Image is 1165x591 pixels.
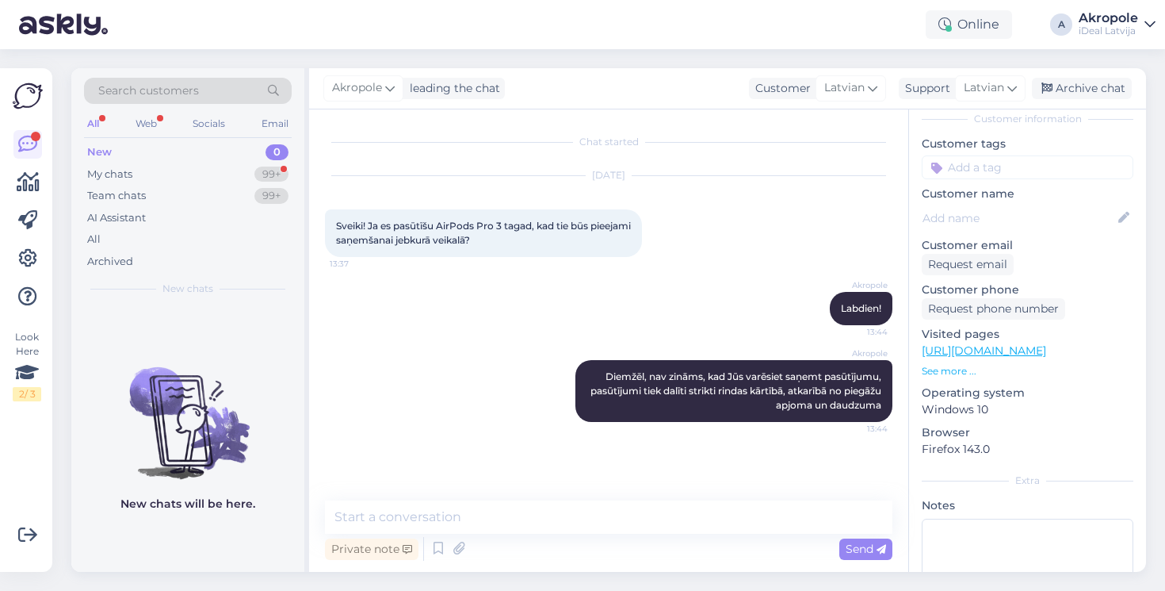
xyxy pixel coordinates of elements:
[325,135,892,149] div: Chat started
[1079,12,1155,37] a: AkropoleiDeal Latvija
[13,387,41,401] div: 2 / 3
[824,79,865,97] span: Latvian
[922,136,1133,152] p: Customer tags
[922,237,1133,254] p: Customer email
[1079,25,1138,37] div: iDeal Latvija
[87,188,146,204] div: Team chats
[87,144,112,160] div: New
[828,423,888,435] span: 13:44
[132,113,160,134] div: Web
[922,155,1133,179] input: Add a tag
[922,401,1133,418] p: Windows 10
[828,326,888,338] span: 13:44
[87,254,133,270] div: Archived
[325,539,418,560] div: Private note
[828,347,888,359] span: Akropole
[87,232,101,248] div: All
[922,282,1133,298] p: Customer phone
[403,80,500,97] div: leading the chat
[13,81,43,111] img: Askly Logo
[922,441,1133,458] p: Firefox 143.0
[964,79,1004,97] span: Latvian
[922,112,1133,126] div: Customer information
[87,167,132,182] div: My chats
[254,167,288,182] div: 99+
[1032,78,1132,99] div: Archive chat
[922,385,1133,401] p: Operating system
[162,282,213,296] span: New chats
[922,298,1065,320] div: Request phone number
[922,364,1133,378] p: See more ...
[258,113,292,134] div: Email
[846,542,886,556] span: Send
[590,370,884,411] span: Diemžēl, nav zināms, kad Jūs varēsiet saņemt pasūtījumu, pasūtījumi tiek dalīti strikti rindas kā...
[922,209,1115,227] input: Add name
[325,168,892,182] div: [DATE]
[922,497,1133,514] p: Notes
[87,210,146,226] div: AI Assistant
[749,80,811,97] div: Customer
[922,424,1133,441] p: Browser
[926,10,1012,39] div: Online
[265,144,288,160] div: 0
[84,113,102,134] div: All
[1050,13,1072,36] div: A
[254,188,288,204] div: 99+
[71,339,304,482] img: No chats
[98,83,199,99] span: Search customers
[189,113,228,134] div: Socials
[120,496,255,512] p: New chats will be here.
[922,254,1014,275] div: Request email
[330,258,389,270] span: 13:37
[13,330,41,401] div: Look Here
[841,302,881,314] span: Labdien!
[1079,12,1138,25] div: Akropole
[922,343,1046,358] a: [URL][DOMAIN_NAME]
[922,326,1133,343] p: Visited pages
[899,80,950,97] div: Support
[332,79,382,97] span: Akropole
[922,474,1133,488] div: Extra
[828,279,888,291] span: Akropole
[922,186,1133,202] p: Customer name
[336,220,633,246] span: Sveiki! Ja es pasūtīšu AirPods Pro 3 tagad, kad tie būs pieejami saņemšanai jebkurā veikalā?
